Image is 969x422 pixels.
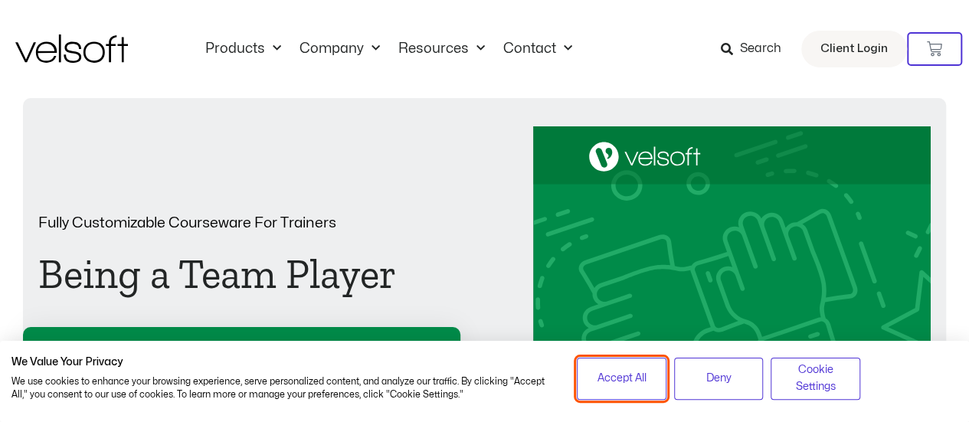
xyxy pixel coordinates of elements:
span: Deny [706,370,732,387]
a: ResourcesMenu Toggle [389,41,494,57]
a: Client Login [801,31,907,67]
img: Velsoft Training Materials [15,34,128,63]
span: Search [740,39,781,59]
button: Adjust cookie preferences [771,358,860,400]
a: CompanyMenu Toggle [290,41,389,57]
span: Client Login [820,39,888,59]
span: Cookie Settings [781,361,850,396]
p: We use cookies to enhance your browsing experience, serve personalized content, and analyze our t... [11,375,554,401]
h2: We Value Your Privacy [11,355,554,369]
span: Accept All [597,370,646,387]
h1: Being a Team Player [38,254,436,295]
button: Deny all cookies [674,358,764,400]
a: Search [721,36,792,62]
nav: Menu [196,41,581,57]
a: ContactMenu Toggle [494,41,581,57]
a: ProductsMenu Toggle [196,41,290,57]
p: Fully Customizable Courseware For Trainers [38,216,436,231]
button: Accept all cookies [577,358,666,400]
